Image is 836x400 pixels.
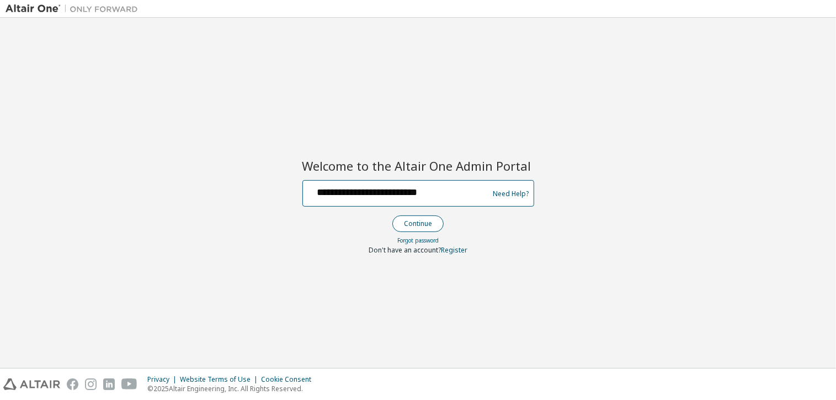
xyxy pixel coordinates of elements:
[147,375,180,384] div: Privacy
[302,158,534,173] h2: Welcome to the Altair One Admin Portal
[397,236,439,244] a: Forgot password
[103,378,115,390] img: linkedin.svg
[85,378,97,390] img: instagram.svg
[6,3,143,14] img: Altair One
[392,215,444,232] button: Continue
[180,375,261,384] div: Website Terms of Use
[493,193,529,194] a: Need Help?
[261,375,318,384] div: Cookie Consent
[3,378,60,390] img: altair_logo.svg
[147,384,318,393] p: © 2025 Altair Engineering, Inc. All Rights Reserved.
[121,378,137,390] img: youtube.svg
[369,245,441,255] span: Don't have an account?
[67,378,78,390] img: facebook.svg
[441,245,467,255] a: Register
